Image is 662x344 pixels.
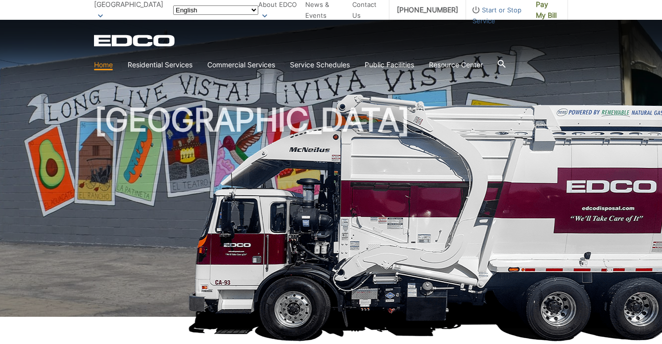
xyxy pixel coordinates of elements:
a: Resource Center [429,59,483,70]
a: Residential Services [128,59,192,70]
a: Commercial Services [207,59,275,70]
a: EDCD logo. Return to the homepage. [94,35,176,47]
a: Home [94,59,113,70]
select: Select a language [173,5,258,15]
h1: [GEOGRAPHIC_DATA] [94,104,568,321]
a: Service Schedules [290,59,350,70]
a: Public Facilities [365,59,414,70]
